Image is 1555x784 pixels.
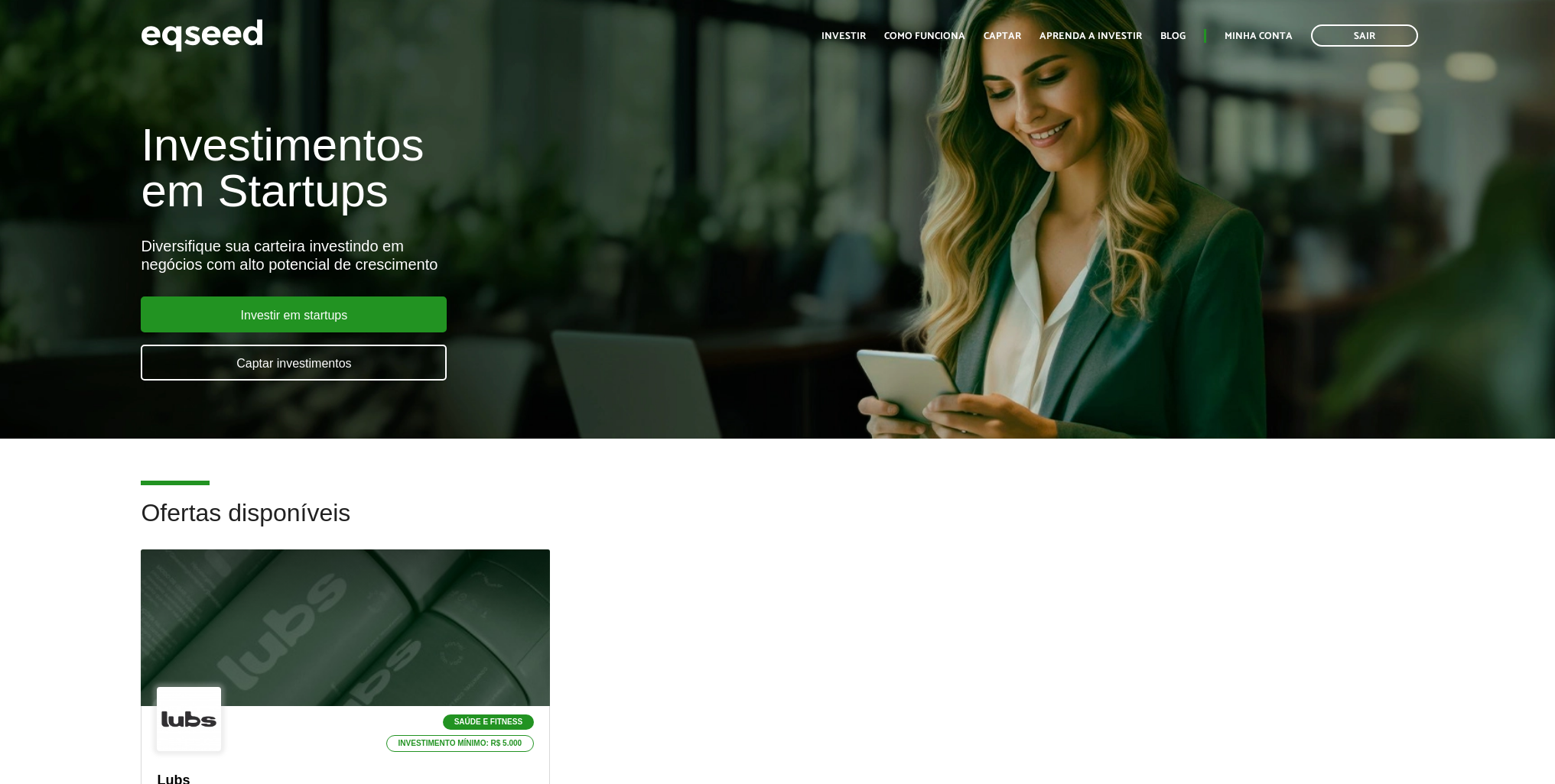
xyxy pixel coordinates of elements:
[141,122,896,214] h1: Investimentos em Startups
[1311,24,1418,47] a: Sair
[443,714,534,730] p: Saúde e Fitness
[141,500,1413,549] h2: Ofertas disponíveis
[386,735,535,752] p: Investimento mínimo: R$ 5.000
[1039,31,1142,41] a: Aprenda a investir
[884,31,965,41] a: Como funciona
[984,31,1021,41] a: Captar
[1225,31,1293,41] a: Minha conta
[141,15,263,56] img: EqSeed
[141,345,447,381] a: Captar investimentos
[1160,31,1186,41] a: Blog
[821,31,866,41] a: Investir
[141,237,896,274] div: Diversifique sua carteira investindo em negócios com alto potencial de crescimento
[141,296,447,332] a: Investir em startups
